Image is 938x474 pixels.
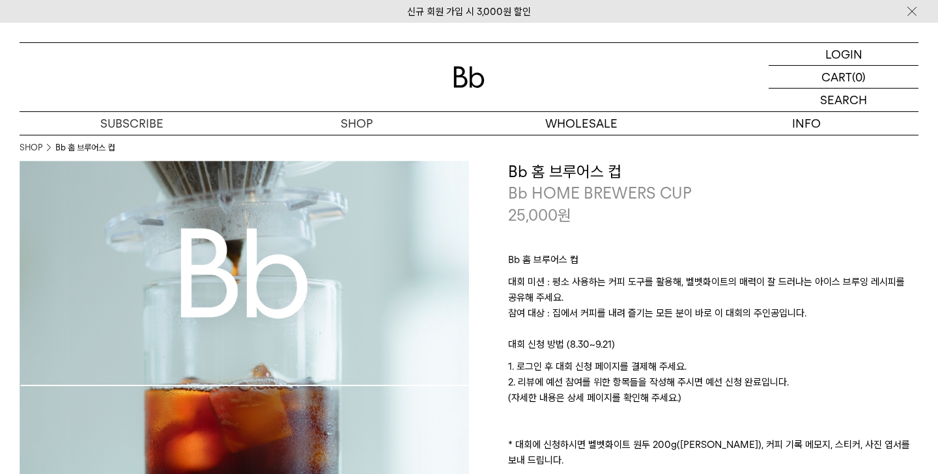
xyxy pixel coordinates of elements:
[821,66,852,88] p: CART
[508,161,918,183] h3: Bb 홈 브루어스 컵
[558,206,571,225] span: 원
[508,337,918,359] p: 대회 신청 방법 (8.30~9.21)
[469,112,694,135] p: WHOLESALE
[852,66,866,88] p: (0)
[508,274,918,337] p: 대회 미션 : 평소 사용하는 커피 도구를 활용해, 벨벳화이트의 매력이 잘 드러나는 아이스 브루잉 레시피를 공유해 주세요. 참여 대상 : 집에서 커피를 내려 즐기는 모든 분이 ...
[508,359,918,468] p: 1. 로그인 후 대회 신청 페이지를 결제해 주세요. 2. 리뷰에 예선 참여를 위한 항목들을 작성해 주시면 예선 신청 완료입니다. (자세한 내용은 상세 페이지를 확인해 주세요....
[820,89,867,111] p: SEARCH
[825,43,862,65] p: LOGIN
[508,252,918,274] p: Bb 홈 브루어스 컵
[244,112,469,135] a: SHOP
[694,112,918,135] p: INFO
[769,66,918,89] a: CART (0)
[407,6,531,18] a: 신규 회원 가입 시 3,000원 할인
[508,182,918,204] p: Bb HOME BREWERS CUP
[20,112,244,135] a: SUBSCRIBE
[20,141,42,154] a: SHOP
[769,43,918,66] a: LOGIN
[508,204,571,227] p: 25,000
[55,141,115,154] li: Bb 홈 브루어스 컵
[453,66,485,88] img: 로고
